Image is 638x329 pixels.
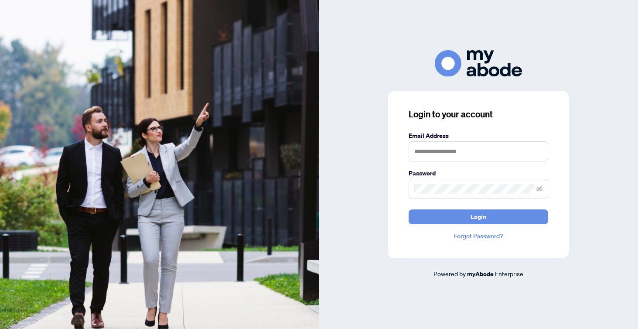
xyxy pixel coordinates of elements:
span: Login [471,210,486,224]
h3: Login to your account [409,108,548,120]
button: Login [409,209,548,224]
span: eye-invisible [536,186,542,192]
a: Forgot Password? [409,231,548,241]
a: myAbode [467,269,494,279]
span: Enterprise [495,270,523,278]
img: ma-logo [435,50,522,77]
label: Email Address [409,131,548,141]
label: Password [409,168,548,178]
span: Powered by [433,270,466,278]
